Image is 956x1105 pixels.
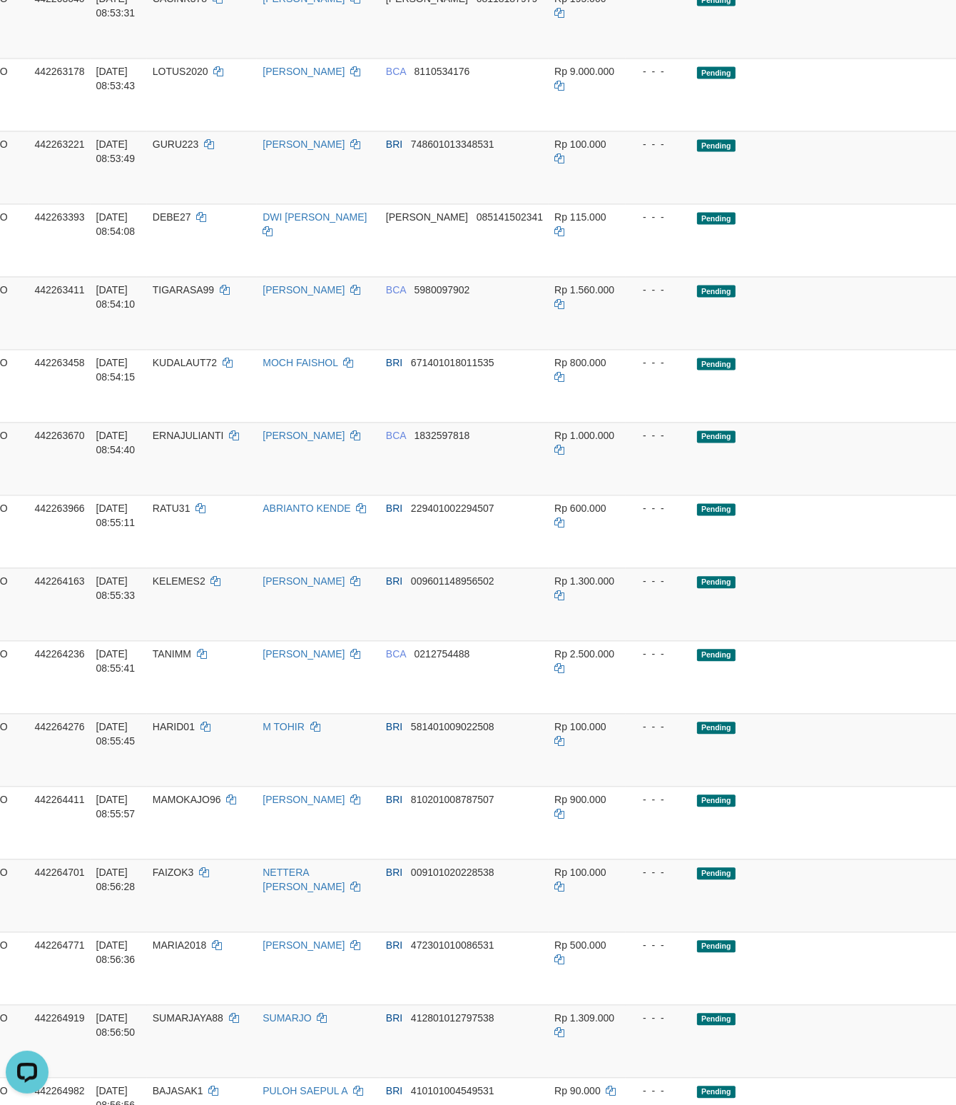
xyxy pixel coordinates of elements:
span: [DATE] 08:55:57 [96,794,136,819]
span: GURU223 [153,138,199,150]
a: [PERSON_NAME] [263,575,345,587]
span: SUMARJAYA88 [153,1012,223,1024]
span: 442263221 [35,138,85,150]
span: Pending [697,285,736,297]
div: - - - [631,720,686,734]
span: 442264982 [35,1085,85,1096]
span: Rp 115.000 [554,211,606,223]
span: Rp 2.500.000 [554,648,614,660]
span: 442264919 [35,1012,85,1024]
span: BRI [386,867,402,878]
div: - - - [631,792,686,807]
span: Rp 100.000 [554,138,606,150]
span: TANIMM [153,648,191,660]
span: [DATE] 08:56:36 [96,939,136,965]
span: 442264276 [35,721,85,732]
span: BRI [386,794,402,805]
span: [DATE] 08:55:11 [96,503,136,528]
span: KUDALAUT72 [153,357,217,368]
span: Copy 5980097902 to clipboard [415,284,470,296]
span: Copy 671401018011535 to clipboard [411,357,494,368]
span: [DATE] 08:55:45 [96,721,136,747]
span: [DATE] 08:56:50 [96,1012,136,1038]
span: 442264701 [35,867,85,878]
span: Pending [697,576,736,588]
span: Pending [697,1086,736,1098]
div: - - - [631,210,686,224]
span: Rp 90.000 [554,1085,601,1096]
span: BRI [386,357,402,368]
div: - - - [631,64,686,79]
span: Rp 900.000 [554,794,606,805]
span: Rp 500.000 [554,939,606,951]
div: - - - [631,574,686,588]
span: KELEMES2 [153,575,205,587]
span: Rp 100.000 [554,867,606,878]
span: BCA [386,430,406,441]
span: BRI [386,1012,402,1024]
span: Pending [697,722,736,734]
span: Pending [697,139,736,151]
span: 442263458 [35,357,85,368]
span: BRI [386,503,402,514]
a: ABRIANTO KENDE [263,503,350,514]
div: - - - [631,501,686,515]
span: Pending [697,867,736,879]
span: Rp 9.000.000 [554,66,614,77]
span: FAIZOK3 [153,867,194,878]
span: BCA [386,66,406,77]
span: [DATE] 08:55:41 [96,648,136,674]
div: - - - [631,355,686,370]
span: Copy 581401009022508 to clipboard [411,721,494,732]
span: RATU31 [153,503,190,514]
a: SUMARJO [263,1012,311,1024]
span: 442264163 [35,575,85,587]
span: DEBE27 [153,211,191,223]
span: ERNAJULIANTI [153,430,224,441]
span: Copy 810201008787507 to clipboard [411,794,494,805]
span: [DATE] 08:54:40 [96,430,136,455]
a: M TOHIR [263,721,305,732]
span: LOTUS2020 [153,66,208,77]
span: Pending [697,66,736,79]
button: Open LiveChat chat widget [6,6,49,49]
span: Copy 009101020228538 to clipboard [411,867,494,878]
span: 442264236 [35,648,85,660]
span: Copy 009601148956502 to clipboard [411,575,494,587]
span: MAMOKAJO96 [153,794,221,805]
span: BRI [386,721,402,732]
div: - - - [631,1084,686,1098]
span: Pending [697,212,736,224]
span: BRI [386,575,402,587]
span: BCA [386,284,406,296]
span: BRI [386,939,402,951]
span: Copy 1832597818 to clipboard [415,430,470,441]
span: Rp 1.309.000 [554,1012,614,1024]
span: Copy 472301010086531 to clipboard [411,939,494,951]
span: Copy 085141502341 to clipboard [477,211,543,223]
div: - - - [631,938,686,952]
span: [DATE] 08:54:08 [96,211,136,237]
span: Pending [697,794,736,807]
span: Copy 748601013348531 to clipboard [411,138,494,150]
span: Copy 0212754488 to clipboard [415,648,470,660]
span: Rp 1.000.000 [554,430,614,441]
span: Copy 412801012797538 to clipboard [411,1012,494,1024]
a: [PERSON_NAME] [263,138,345,150]
span: HARID01 [153,721,195,732]
span: [DATE] 08:55:33 [96,575,136,601]
span: Pending [697,358,736,370]
a: [PERSON_NAME] [263,66,345,77]
div: - - - [631,428,686,443]
a: NETTERA [PERSON_NAME] [263,867,345,892]
span: TIGARASA99 [153,284,214,296]
span: BAJASAK1 [153,1085,203,1096]
span: BRI [386,1085,402,1096]
span: Pending [697,430,736,443]
a: DWI [PERSON_NAME] [263,211,367,223]
div: - - - [631,283,686,297]
a: [PERSON_NAME] [263,430,345,441]
a: [PERSON_NAME] [263,284,345,296]
span: [DATE] 08:54:15 [96,357,136,383]
div: - - - [631,647,686,661]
